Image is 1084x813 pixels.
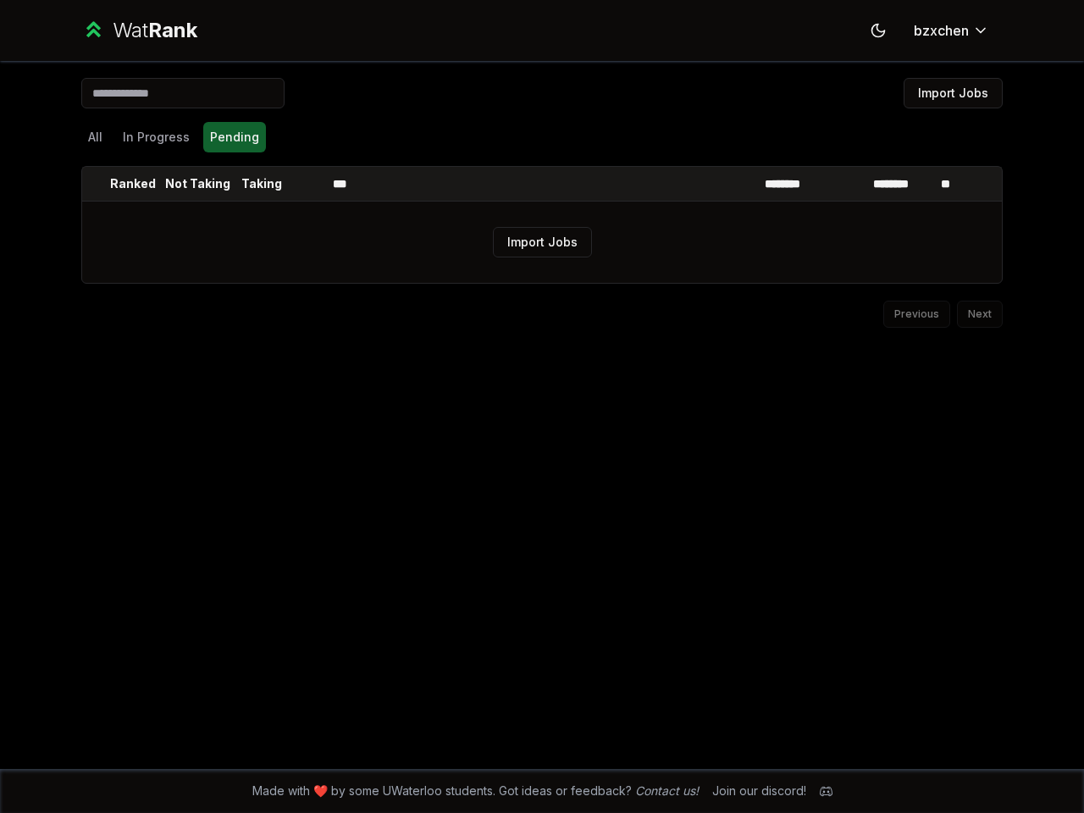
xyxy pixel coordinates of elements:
[493,227,592,257] button: Import Jobs
[635,783,699,798] a: Contact us!
[904,78,1003,108] button: Import Jobs
[81,17,197,44] a: WatRank
[914,20,969,41] span: bzxchen
[203,122,266,152] button: Pending
[148,18,197,42] span: Rank
[116,122,196,152] button: In Progress
[110,175,156,192] p: Ranked
[900,15,1003,46] button: bzxchen
[712,783,806,799] div: Join our discord!
[165,175,230,192] p: Not Taking
[252,783,699,799] span: Made with ❤️ by some UWaterloo students. Got ideas or feedback?
[81,122,109,152] button: All
[241,175,282,192] p: Taking
[113,17,197,44] div: Wat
